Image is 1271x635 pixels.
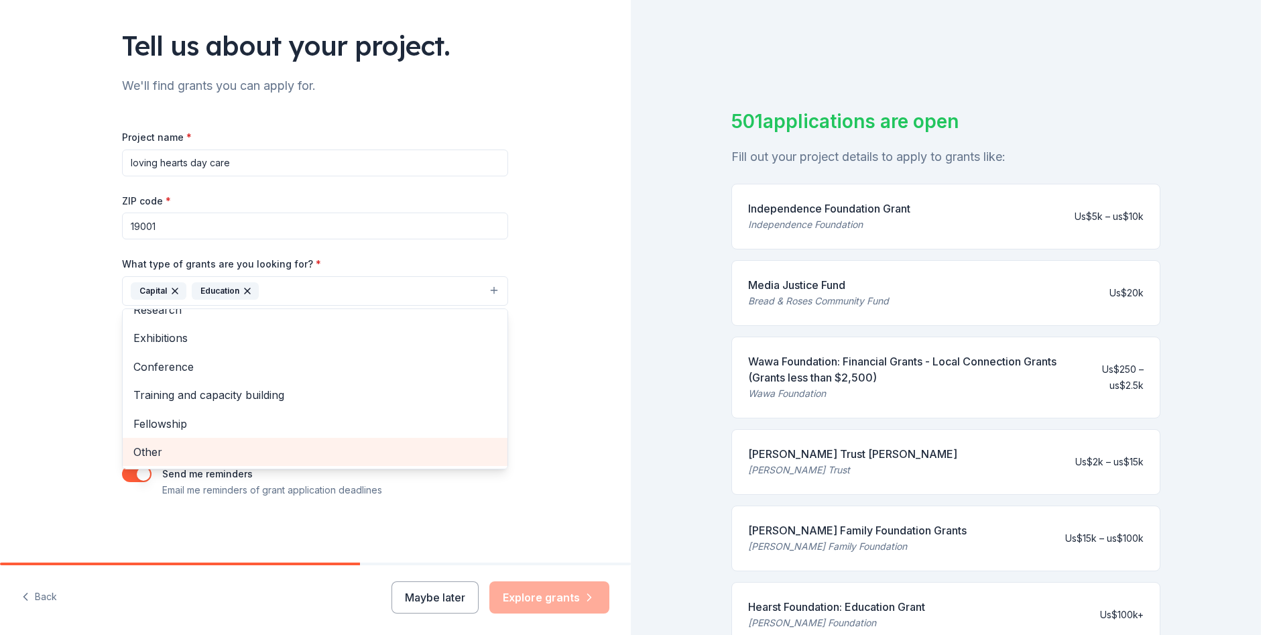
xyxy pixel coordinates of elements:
[122,308,508,469] div: CapitalEducation
[133,358,497,376] span: Conference
[133,301,497,319] span: Research
[131,282,186,300] div: Capital
[133,415,497,432] span: Fellowship
[133,329,497,347] span: Exhibitions
[133,443,497,461] span: Other
[192,282,259,300] div: Education
[133,386,497,404] span: Training and capacity building
[122,276,508,306] button: CapitalEducation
